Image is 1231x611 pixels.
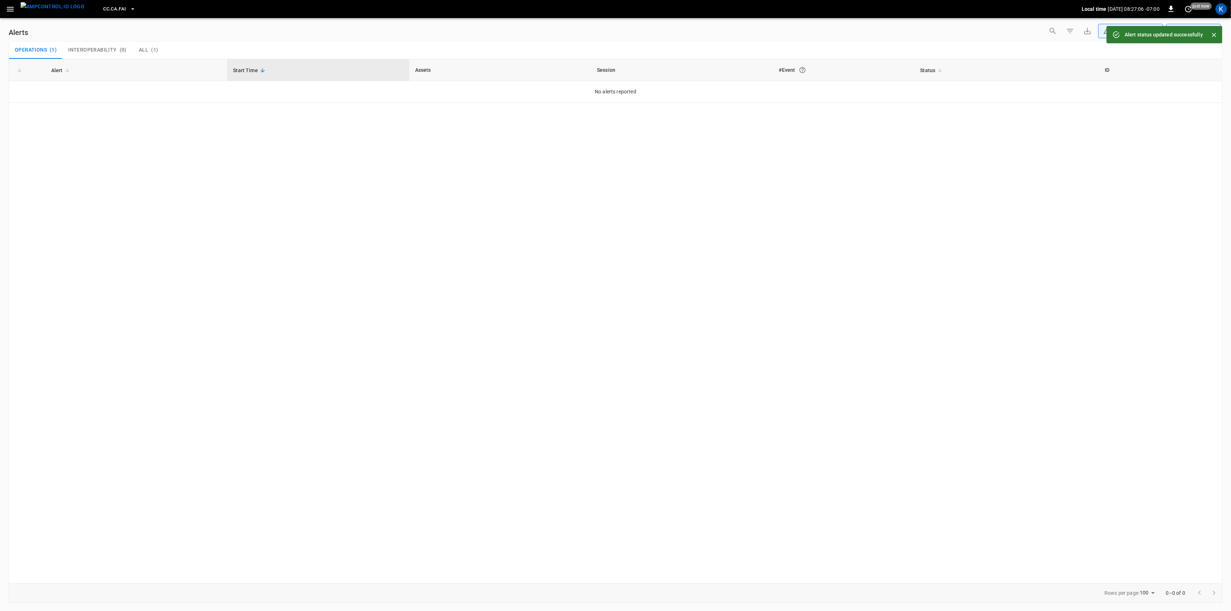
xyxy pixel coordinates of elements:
[1108,5,1160,13] p: [DATE] 08:27:06 -07:00
[591,59,773,81] th: Session
[21,2,84,11] img: ampcontrol.io logo
[1099,59,1222,81] th: ID
[1179,24,1221,38] div: Last 24 hrs
[1125,28,1203,41] div: Alert status updated successfully
[409,59,591,81] th: Assets
[233,66,267,75] span: Start Time
[1183,3,1194,15] button: set refresh interval
[1191,3,1212,10] span: just now
[1166,589,1185,597] p: 0–0 of 0
[1103,27,1152,35] div: Unresolved
[1209,30,1219,40] button: Close
[103,5,126,13] span: CC.CA.FAI
[920,66,945,75] span: Status
[1215,3,1227,15] div: profile-icon
[1104,589,1139,597] p: Rows per page:
[9,27,28,38] h6: Alerts
[1140,588,1157,598] div: 100
[139,47,148,53] span: All
[9,81,1222,103] td: No alerts reported
[15,47,47,53] span: Operations
[51,66,72,75] span: Alert
[120,47,127,53] span: ( 0 )
[796,63,809,76] button: An event is a single occurrence of an issue. An alert groups related events for the same asset, m...
[1082,5,1107,13] p: Local time
[50,47,57,53] span: ( 1 )
[68,47,116,53] span: Interoperability
[151,47,158,53] span: ( 1 )
[779,63,909,76] div: #Event
[100,2,138,16] button: CC.CA.FAI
